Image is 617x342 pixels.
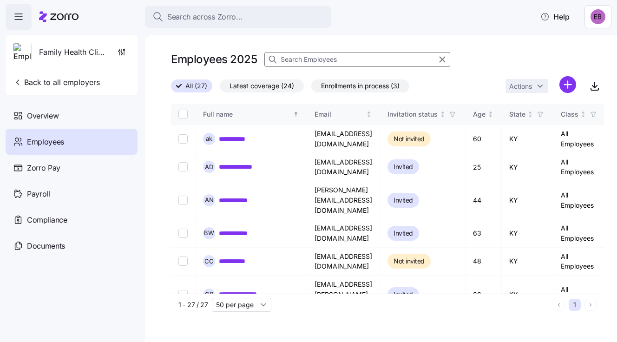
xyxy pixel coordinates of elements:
div: Full name [203,109,291,119]
span: Latest coverage (24) [230,80,294,92]
span: Back to all employers [13,77,100,88]
td: KY [502,153,553,181]
td: [EMAIL_ADDRESS][DOMAIN_NAME] [307,219,380,247]
th: Invitation statusNot sorted [380,104,466,125]
div: Not sorted [366,111,372,118]
span: All (27) [185,80,207,92]
td: All Employees [553,248,606,276]
button: Search across Zorro... [145,6,331,28]
th: EmailNot sorted [307,104,380,125]
span: Invited [394,289,413,300]
span: Search across Zorro... [167,11,243,23]
input: Select record 4 [178,229,188,238]
td: KY [502,248,553,276]
th: StateNot sorted [502,104,553,125]
input: Select record 5 [178,256,188,266]
td: KY [502,219,553,247]
a: Documents [6,233,138,259]
th: Full nameSorted ascending [196,104,307,125]
a: Overview [6,103,138,129]
td: All Employees [553,125,606,153]
div: Not sorted [580,111,586,118]
td: [EMAIL_ADDRESS][DOMAIN_NAME] [307,248,380,276]
div: Class [561,109,578,119]
td: 25 [466,153,502,181]
span: Not invited [394,256,425,267]
span: C P [205,291,213,297]
span: 1 - 27 / 27 [178,300,208,309]
td: 44 [466,181,502,219]
div: Not sorted [440,111,446,118]
a: Payroll [6,181,138,207]
input: Select all records [178,110,188,119]
div: Age [473,109,486,119]
td: KY [502,181,553,219]
span: Payroll [27,188,50,200]
div: Not sorted [527,111,533,118]
td: [EMAIL_ADDRESS][PERSON_NAME][DOMAIN_NAME] [307,276,380,314]
button: 1 [569,299,581,311]
th: AgeNot sorted [466,104,502,125]
span: Not invited [394,133,425,145]
button: Previous page [553,299,565,311]
span: Actions [509,83,532,90]
svg: add icon [559,76,576,93]
td: All Employees [553,181,606,219]
span: C C [204,258,214,264]
div: State [509,109,525,119]
td: All Employees [553,153,606,181]
td: 26 [466,276,502,314]
span: Documents [27,240,65,252]
td: All Employees [553,276,606,314]
span: Invited [394,195,413,206]
span: B W [204,230,214,236]
td: KY [502,276,553,314]
span: Employees [27,136,64,148]
div: Sorted ascending [293,111,299,118]
span: Invited [394,228,413,239]
input: Select record 3 [178,196,188,205]
input: Search Employees [264,52,450,67]
td: 63 [466,219,502,247]
span: Help [540,11,570,22]
td: 60 [466,125,502,153]
td: 48 [466,248,502,276]
img: Employer logo [13,43,31,62]
span: Enrollments in process (3) [321,80,400,92]
a: Employees [6,129,138,155]
th: ClassNot sorted [553,104,606,125]
a: Compliance [6,207,138,233]
span: a k [206,136,212,142]
span: Invited [394,161,413,172]
span: Zorro Pay [27,162,60,174]
button: Next page [584,299,597,311]
div: Email [315,109,364,119]
span: A N [205,197,214,203]
span: Family Health Clinic PSC [39,46,106,58]
button: Back to all employers [9,73,104,92]
td: [EMAIL_ADDRESS][DOMAIN_NAME] [307,153,380,181]
a: Zorro Pay [6,155,138,181]
td: All Employees [553,219,606,247]
td: [EMAIL_ADDRESS][DOMAIN_NAME] [307,125,380,153]
h1: Employees 2025 [171,52,257,66]
button: Actions [505,79,548,93]
span: Compliance [27,214,67,226]
input: Select record 1 [178,134,188,144]
input: Select record 6 [178,290,188,299]
div: Invitation status [387,109,438,119]
td: [PERSON_NAME][EMAIL_ADDRESS][DOMAIN_NAME] [307,181,380,219]
span: Overview [27,110,59,122]
span: A D [205,164,213,170]
div: Not sorted [487,111,494,118]
input: Select record 2 [178,162,188,171]
img: e893a1d701ecdfe11b8faa3453cd5ce7 [591,9,605,24]
button: Help [533,7,577,26]
td: KY [502,125,553,153]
